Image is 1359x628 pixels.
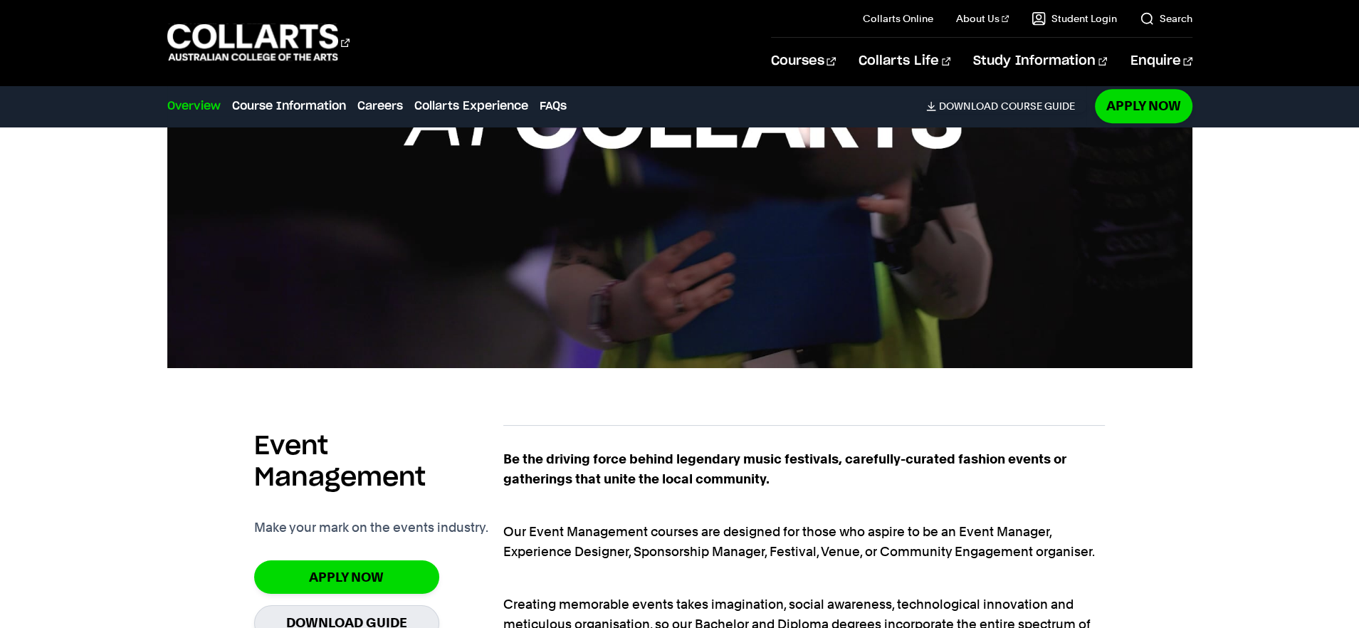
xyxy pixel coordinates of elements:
[503,502,1105,562] p: Our Event Management courses are designed for those who aspire to be an Event Manager, Experience...
[1140,11,1192,26] a: Search
[771,38,836,85] a: Courses
[939,100,998,112] span: Download
[414,98,528,115] a: Collarts Experience
[503,451,1066,486] strong: Be the driving force behind legendary music festivals, carefully-curated fashion events or gather...
[357,98,403,115] a: Careers
[863,11,933,26] a: Collarts Online
[859,38,950,85] a: Collarts Life
[254,518,488,538] p: Make your mark on the events industry.
[926,100,1086,112] a: DownloadCourse Guide
[167,22,350,63] div: Go to homepage
[1032,11,1117,26] a: Student Login
[956,11,1009,26] a: About Us
[1130,38,1192,85] a: Enquire
[254,431,503,493] h2: Event Management
[254,560,439,594] a: Apply Now
[232,98,346,115] a: Course Information
[973,38,1107,85] a: Study Information
[1095,89,1192,122] a: Apply Now
[167,98,221,115] a: Overview
[540,98,567,115] a: FAQs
